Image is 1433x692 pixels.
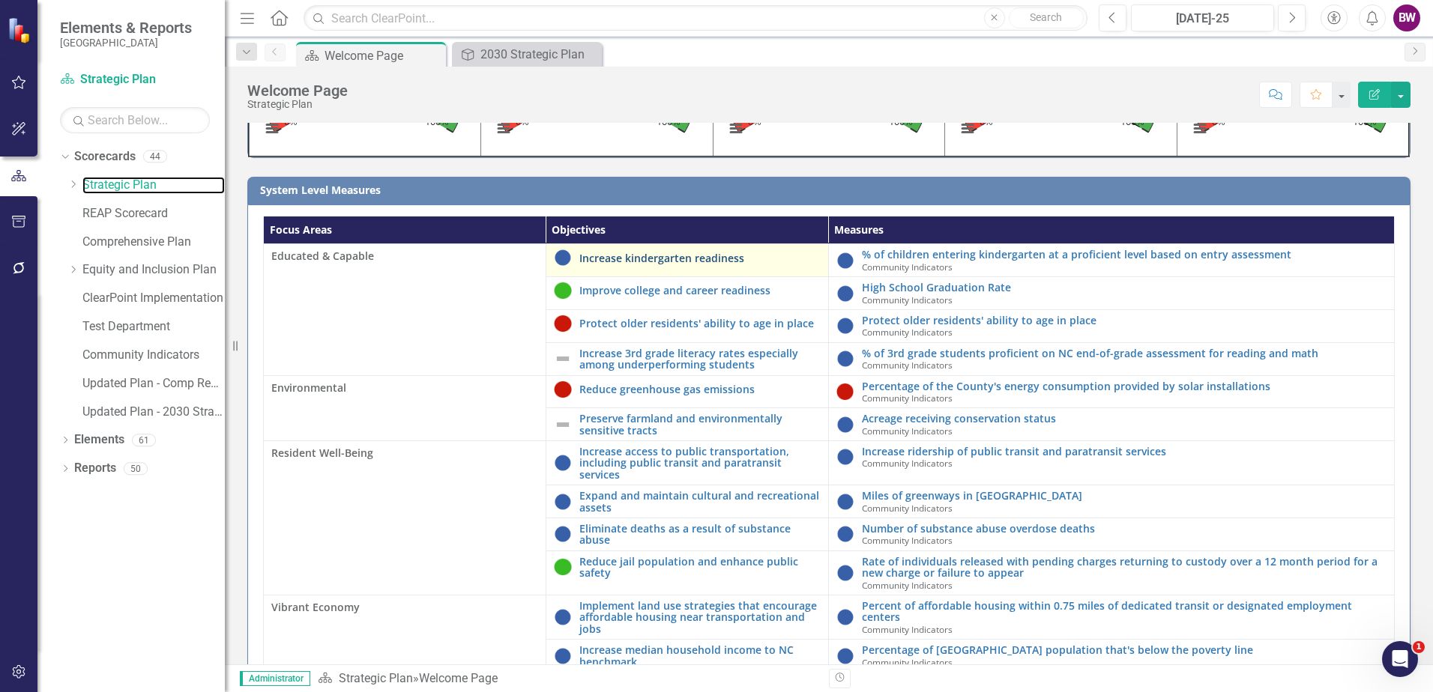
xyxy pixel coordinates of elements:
img: No Information [554,525,572,543]
a: Number of substance abuse overdose deaths [862,523,1387,534]
img: No Information [836,525,854,543]
td: Double-Click to Edit Right Click for Context Menu [828,485,1394,518]
a: Updated Plan - 2030 Strategic Plan [82,404,225,421]
span: Elements & Reports [60,19,192,37]
span: Administrator [240,671,310,686]
td: Double-Click to Edit Right Click for Context Menu [828,309,1394,342]
a: Comprehensive Plan [82,234,225,251]
a: Equity and Inclusion Plan [82,261,225,279]
td: Double-Click to Edit Right Click for Context Menu [546,309,828,342]
span: Community Indicators [862,579,953,591]
text: 100% [1353,115,1377,128]
td: Double-Click to Edit Right Click for Context Menu [546,408,828,441]
a: Elements [74,431,124,449]
a: Strategic Plan [82,177,225,194]
button: [DATE]-25 [1131,4,1274,31]
td: Double-Click to Edit Right Click for Context Menu [546,640,828,673]
div: BW [1393,4,1420,31]
span: Vibrant Economy [271,600,538,615]
a: Percentage of the County's energy consumption provided by solar installations [862,380,1387,392]
a: Protect older residents' ability to age in place [862,315,1387,326]
div: 61 [132,434,156,446]
a: REAP Scorecard [82,205,225,222]
button: View chart menu, Current Period % of Target Achieved [1189,118,1210,139]
a: Acreage receiving conservation status [862,413,1387,424]
span: Community Indicators [862,457,953,469]
div: 44 [143,151,167,163]
span: Resident Well-Being [271,446,538,461]
td: Double-Click to Edit Right Click for Context Menu [828,518,1394,551]
a: ClearPoint Implementation [82,290,225,307]
img: No Information [554,493,572,511]
span: Community Indicators [862,326,953,338]
a: Protect older residents' ability to age in place [579,318,821,329]
img: No Information [836,564,854,582]
span: Community Indicators [862,623,953,635]
small: [GEOGRAPHIC_DATA] [60,37,192,49]
img: Not Defined [554,350,572,368]
td: Double-Click to Edit Right Click for Context Menu [828,640,1394,673]
td: Double-Click to Edit Right Click for Context Menu [828,550,1394,595]
td: Double-Click to Edit Right Click for Context Menu [828,375,1394,408]
td: Double-Click to Edit Right Click for Context Menu [546,277,828,310]
td: Double-Click to Edit [264,244,546,375]
a: Reduce jail population and enhance public safety [579,556,821,579]
div: Strategic Plan [247,99,348,110]
td: Double-Click to Edit Right Click for Context Menu [828,244,1394,277]
td: Double-Click to Edit Right Click for Context Menu [828,277,1394,310]
img: No Information [836,317,854,335]
img: No Information [836,350,854,368]
div: » [318,670,818,688]
a: Updated Plan - Comp Reporting [82,375,225,392]
input: Search Below... [60,107,210,133]
img: Below Plan [836,383,854,401]
a: Scorecards [74,148,136,166]
div: 2030 Strategic Plan [480,45,598,64]
td: Double-Click to Edit Right Click for Context Menu [828,595,1394,639]
img: No Information [836,608,854,626]
img: On Target [554,282,572,300]
a: Strategic Plan [339,671,413,685]
text: 100% [889,115,913,128]
div: [DATE]-25 [1136,10,1269,28]
img: No Information [836,285,854,303]
td: Double-Click to Edit Right Click for Context Menu [828,441,1394,485]
a: Rate of individuals released with pending charges returning to custody over a 12 month period for... [862,556,1387,579]
td: Double-Click to Edit Right Click for Context Menu [546,518,828,551]
a: Increase access to public transportation, including public transit and paratransit services [579,446,821,480]
a: Miles of greenways in [GEOGRAPHIC_DATA] [862,490,1387,501]
a: High School Graduation Rate [862,282,1387,293]
text: 100% [657,115,681,128]
td: Double-Click to Edit Right Click for Context Menu [828,342,1394,375]
td: Double-Click to Edit Right Click for Context Menu [546,441,828,485]
img: No Information [836,493,854,511]
img: No Information [554,249,572,267]
a: Eliminate deaths as a result of substance abuse [579,523,821,546]
img: Not Defined [554,416,572,434]
td: Double-Click to Edit Right Click for Context Menu [546,244,828,277]
img: Below Plan [554,380,572,398]
span: Community Indicators [862,392,953,404]
span: Community Indicators [862,294,953,306]
span: Community Indicators [862,425,953,437]
button: View chart menu, Current Period % of Target Achieved [262,118,283,139]
img: No Information [836,252,854,270]
a: Strategic Plan [60,71,210,88]
span: Community Indicators [862,502,953,514]
img: No Information [554,454,572,472]
span: Educated & Capable [271,249,538,264]
button: View chart menu, Current Period % of Target Achieved [725,118,746,139]
h3: System Level Measures [260,184,1403,195]
td: Double-Click to Edit Right Click for Context Menu [546,342,828,375]
div: 50 [124,462,148,475]
td: Double-Click to Edit [264,441,546,595]
span: 1 [1413,641,1425,653]
td: Double-Click to Edit Right Click for Context Menu [546,550,828,595]
text: 0% [980,115,993,128]
text: 0% [748,115,761,128]
a: Improve college and career readiness [579,285,821,296]
span: Search [1030,11,1062,23]
img: No Information [836,448,854,466]
a: Increase median household income to NC benchmark [579,644,821,667]
td: Double-Click to Edit Right Click for Context Menu [546,485,828,518]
